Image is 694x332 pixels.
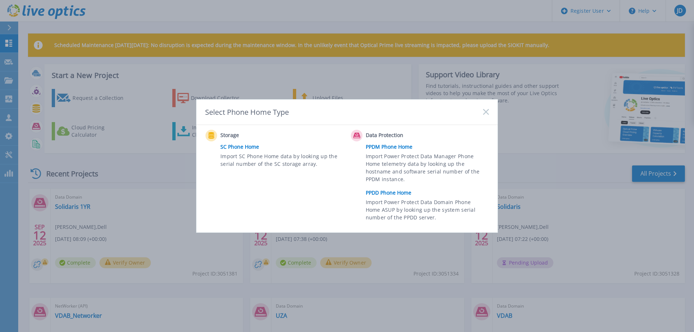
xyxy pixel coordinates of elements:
div: Select Phone Home Type [205,107,290,117]
a: SC Phone Home [220,141,347,152]
span: Storage [220,131,293,140]
span: Data Protection [366,131,438,140]
span: Import Power Protect Data Domain Phone Home ASUP by looking up the system serial number of the PP... [366,198,487,223]
a: PPDM Phone Home [366,141,493,152]
a: PPDD Phone Home [366,187,493,198]
span: Import Power Protect Data Manager Phone Home telemetry data by looking up the hostname and softwa... [366,152,487,186]
span: Import SC Phone Home data by looking up the serial number of the SC storage array. [220,152,342,169]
